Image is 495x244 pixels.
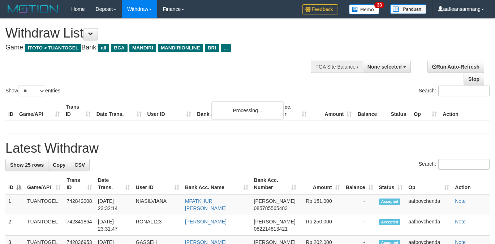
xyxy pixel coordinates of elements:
select: Showentries [18,86,45,96]
th: Date Trans. [94,100,145,121]
span: Copy 085785565483 to clipboard [254,205,288,211]
span: BCA [111,44,127,52]
span: Accepted [379,219,401,225]
a: [PERSON_NAME] [185,219,227,225]
th: Bank Acc. Number [264,100,310,121]
td: aafpovchenda [405,215,452,236]
th: Trans ID: activate to sort column ascending [64,174,95,194]
span: Show 25 rows [10,162,44,168]
th: Bank Acc. Name [194,100,264,121]
h4: Game: Bank: [5,44,323,51]
th: Amount [310,100,355,121]
label: Search: [419,159,490,170]
a: Note [455,219,466,225]
a: Note [455,198,466,204]
td: RONAL123 [133,215,182,236]
a: CSV [70,159,90,171]
h1: Latest Withdraw [5,141,490,156]
a: Copy [48,159,70,171]
label: Show entries [5,86,60,96]
span: Copy [53,162,65,168]
th: Bank Acc. Number: activate to sort column ascending [251,174,300,194]
div: Processing... [211,101,284,119]
th: ID [5,100,16,121]
th: Date Trans.: activate to sort column ascending [95,174,133,194]
td: 742841864 [64,215,95,236]
td: aafpovchenda [405,194,452,215]
span: all [98,44,109,52]
a: Run Auto-Refresh [427,61,484,73]
span: ITOTO > TUANTOGEL [25,44,81,52]
span: ... [221,44,231,52]
span: [PERSON_NAME] [254,198,296,204]
td: 2 [5,215,24,236]
td: TUANTOGEL [24,194,64,215]
span: CSV [74,162,85,168]
th: ID: activate to sort column descending [5,174,24,194]
label: Search: [419,86,490,96]
td: [DATE] 23:32:14 [95,194,133,215]
span: None selected [367,64,402,70]
div: PGA Site Balance / [311,61,363,73]
th: Game/API [16,100,63,121]
th: Action [452,174,490,194]
span: MANDIRIONLINE [158,44,203,52]
th: User ID [145,100,194,121]
td: TUANTOGEL [24,215,64,236]
img: Button%20Memo.svg [349,4,379,14]
th: Amount: activate to sort column ascending [299,174,343,194]
td: - [343,215,376,236]
span: [PERSON_NAME] [254,219,296,225]
input: Search: [438,159,490,170]
th: Op [411,100,440,121]
button: None selected [363,61,411,73]
td: 1 [5,194,24,215]
td: Rp 151,000 [299,194,343,215]
th: Balance [354,100,388,121]
span: 33 [374,2,384,8]
a: Stop [464,73,484,85]
span: MANDIRI [129,44,156,52]
img: Feedback.jpg [302,4,338,14]
span: BRI [205,44,219,52]
th: Action [440,100,490,121]
th: Op: activate to sort column ascending [405,174,452,194]
a: Show 25 rows [5,159,48,171]
th: Game/API: activate to sort column ascending [24,174,64,194]
img: MOTION_logo.png [5,4,60,14]
td: NIASILVIANA [133,194,182,215]
td: 742842008 [64,194,95,215]
img: panduan.png [390,4,426,14]
h1: Withdraw List [5,26,323,40]
th: Balance: activate to sort column ascending [343,174,376,194]
th: User ID: activate to sort column ascending [133,174,182,194]
th: Bank Acc. Name: activate to sort column ascending [182,174,251,194]
th: Trans ID [63,100,94,121]
td: [DATE] 23:31:47 [95,215,133,236]
input: Search: [438,86,490,96]
a: MFATKHUR [PERSON_NAME] [185,198,227,211]
span: Copy 082214813421 to clipboard [254,226,288,232]
th: Status [388,100,411,121]
th: Status: activate to sort column ascending [376,174,406,194]
td: Rp 250,000 [299,215,343,236]
span: Accepted [379,199,401,205]
td: - [343,194,376,215]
